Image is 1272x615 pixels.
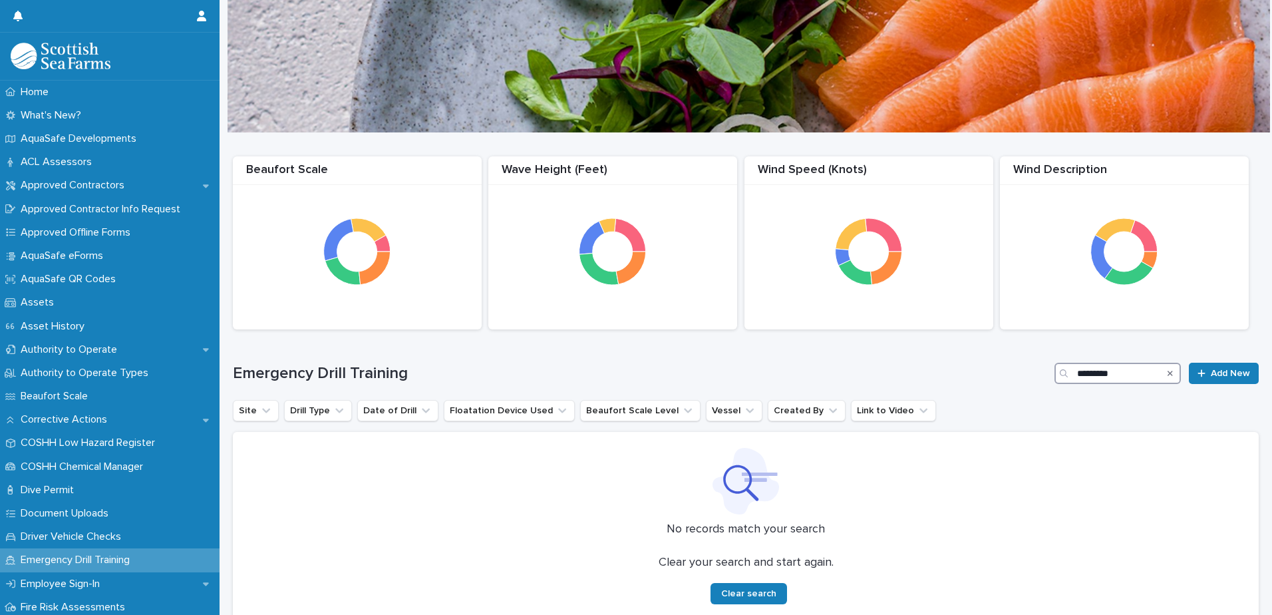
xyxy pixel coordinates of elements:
p: Dive Permit [15,484,84,497]
p: Clear your search and start again. [659,556,834,570]
img: bPIBxiqnSb2ggTQWdOVV [11,43,110,69]
p: Beaufort Scale [15,390,98,403]
button: Beaufort Scale Level [580,400,701,421]
p: Approved Contractors [15,179,135,192]
p: Authority to Operate [15,343,128,356]
div: Wind Speed (Knots) [744,163,993,185]
p: Approved Offline Forms [15,226,141,239]
p: COSHH Low Hazard Register [15,437,166,449]
p: Driver Vehicle Checks [15,530,132,543]
div: Wave Height (Feet) [488,163,737,185]
p: AquaSafe Developments [15,132,147,145]
p: AquaSafe eForms [15,250,114,262]
p: AquaSafe QR Codes [15,273,126,286]
button: Vessel [706,400,762,421]
p: Document Uploads [15,507,119,520]
p: Emergency Drill Training [15,554,140,566]
span: Add New [1211,369,1250,378]
button: Clear search [711,583,787,604]
p: Corrective Actions [15,413,118,426]
span: Clear search [721,589,776,598]
p: Employee Sign-In [15,578,110,590]
button: Floatation Device Used [444,400,575,421]
input: Search [1054,363,1181,384]
button: Link to Video [851,400,936,421]
p: ACL Assessors [15,156,102,168]
h1: Emergency Drill Training [233,364,1049,383]
button: Drill Type [284,400,352,421]
button: Site [233,400,279,421]
a: Add New [1189,363,1259,384]
button: Created By [768,400,846,421]
div: Wind Description [1000,163,1249,185]
p: Home [15,86,59,99]
button: Date of Drill [357,400,438,421]
p: Fire Risk Assessments [15,601,136,614]
p: COSHH Chemical Manager [15,461,154,473]
p: What's New? [15,109,92,122]
p: Approved Contractor Info Request [15,203,191,216]
p: No records match your search [249,522,1243,537]
div: Beaufort Scale [233,163,482,185]
p: Asset History [15,320,95,333]
p: Authority to Operate Types [15,367,159,379]
p: Assets [15,296,65,309]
